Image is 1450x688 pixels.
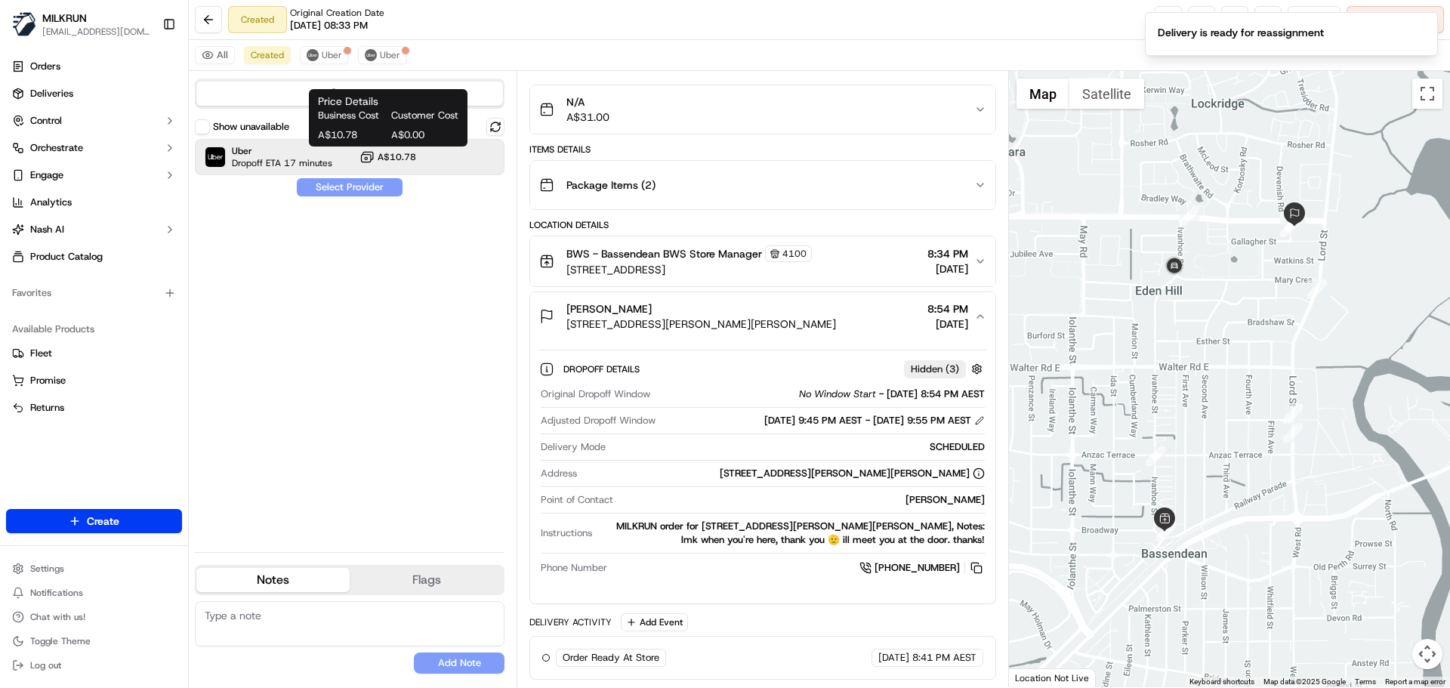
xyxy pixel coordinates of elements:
[566,110,609,125] span: A$31.00
[30,114,62,128] span: Control
[30,168,63,182] span: Engage
[6,245,182,269] a: Product Catalog
[12,12,36,36] img: MILKRUN
[875,561,960,575] span: [PHONE_NUMBER]
[322,49,342,61] span: Uber
[621,613,688,631] button: Add Event
[12,401,176,415] a: Returns
[232,145,332,157] span: Uber
[566,316,836,332] span: [STREET_ADDRESS][PERSON_NAME][PERSON_NAME]
[927,316,968,332] span: [DATE]
[196,82,503,106] button: Quotes
[904,359,986,378] button: Hidden (3)
[530,236,995,286] button: BWS - Bassendean BWS Store Manager4100[STREET_ADDRESS]8:34 PM[DATE]
[1009,668,1096,687] div: Location Not Live
[6,341,182,366] button: Fleet
[6,136,182,160] button: Orchestrate
[30,401,64,415] span: Returns
[764,414,985,427] div: [DATE] 9:45 PM AEST - [DATE] 9:55 PM AEST
[1412,79,1442,109] button: Toggle fullscreen view
[1283,423,1303,443] div: 3
[1307,279,1327,299] div: 2
[927,301,968,316] span: 8:54 PM
[1013,668,1063,687] a: Open this area in Google Maps (opens a new window)
[30,141,83,155] span: Orchestrate
[195,46,235,64] button: All
[6,6,156,42] button: MILKRUNMILKRUN[EMAIL_ADDRESS][DOMAIN_NAME]
[529,616,612,628] div: Delivery Activity
[6,281,182,305] div: Favorites
[391,109,458,122] span: Customer Cost
[530,292,995,341] button: [PERSON_NAME][STREET_ADDRESS][PERSON_NAME][PERSON_NAME]8:54 PM[DATE]
[927,246,968,261] span: 8:34 PM
[318,94,458,109] h1: Price Details
[6,655,182,676] button: Log out
[6,509,182,533] button: Create
[530,341,995,603] div: [PERSON_NAME][STREET_ADDRESS][PERSON_NAME][PERSON_NAME]8:54 PM[DATE]
[1013,668,1063,687] img: Google
[541,387,650,401] span: Original Dropoff Window
[1412,639,1442,669] button: Map camera controls
[1189,677,1254,687] button: Keyboard shortcuts
[232,157,332,169] span: Dropoff ETA 17 minutes
[1385,677,1445,686] a: Report a map error
[563,363,643,375] span: Dropoff Details
[541,440,606,454] span: Delivery Mode
[6,317,182,341] div: Available Products
[541,493,613,507] span: Point of Contact
[1180,206,1199,226] div: 1
[30,563,64,575] span: Settings
[307,49,319,61] img: uber-new-logo.jpeg
[720,467,985,480] div: [STREET_ADDRESS][PERSON_NAME][PERSON_NAME]
[1146,446,1165,466] div: 10
[30,374,66,387] span: Promise
[87,514,119,529] span: Create
[6,163,182,187] button: Engage
[251,49,284,61] span: Created
[1280,218,1300,237] div: 6
[42,11,87,26] button: MILKRUN
[1283,404,1303,424] div: 5
[563,651,659,665] span: Order Ready At Store
[6,54,182,79] a: Orders
[541,414,656,427] span: Adjusted Dropoff Window
[1263,677,1346,686] span: Map data ©2025 Google
[782,248,807,260] span: 4100
[6,606,182,628] button: Chat with us!
[359,150,416,165] button: A$10.78
[318,128,385,142] span: A$10.78
[799,387,876,401] span: No Window Start
[42,26,150,38] button: [EMAIL_ADDRESS][DOMAIN_NAME]
[566,177,656,193] span: Package Items ( 2 )
[541,561,607,575] span: Phone Number
[30,250,103,264] span: Product Catalog
[879,387,884,401] span: -
[619,493,984,507] div: [PERSON_NAME]
[6,218,182,242] button: Nash AI
[12,374,176,387] a: Promise
[927,261,968,276] span: [DATE]
[859,560,985,576] a: [PHONE_NUMBER]
[1158,25,1324,40] div: Delivery is ready for reassignment
[391,128,458,142] span: A$0.00
[878,651,909,665] span: [DATE]
[6,396,182,420] button: Returns
[530,85,995,134] button: N/AA$31.00
[244,46,291,64] button: Created
[566,94,609,110] span: N/A
[290,7,384,19] span: Original Creation Date
[6,369,182,393] button: Promise
[6,190,182,214] a: Analytics
[1355,677,1376,686] a: Terms (opens in new tab)
[529,219,995,231] div: Location Details
[541,467,577,480] span: Address
[1156,522,1176,541] div: 4
[566,246,762,261] span: BWS - Bassendean BWS Store Manager
[566,262,812,277] span: [STREET_ADDRESS]
[541,526,592,540] span: Instructions
[887,387,985,401] span: [DATE] 8:54 PM AEST
[6,558,182,579] button: Settings
[365,49,377,61] img: uber-new-logo.jpeg
[12,347,176,360] a: Fleet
